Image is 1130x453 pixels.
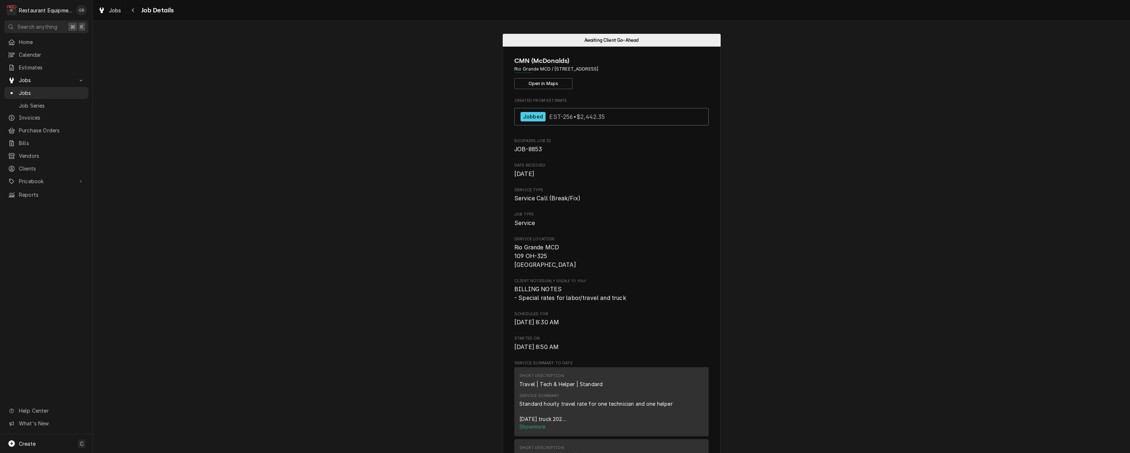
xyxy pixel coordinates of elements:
span: Vendors [19,152,85,160]
a: Estimates [4,61,88,73]
button: Open in Maps [514,78,572,89]
span: Show more [519,424,547,430]
a: Purchase Orders [4,124,88,136]
a: Home [4,36,88,48]
span: Jobs [19,89,85,97]
span: [object Object] [514,285,709,302]
span: Address [514,66,709,72]
span: (Only Visible to You) [544,279,586,283]
a: View Estimate [514,108,709,126]
span: Help Center [19,407,84,414]
span: JOB-8853 [514,146,542,153]
div: Status [503,34,721,47]
div: Restaurant Equipment Diagnostics's Avatar [7,5,17,15]
div: Scheduled For [514,311,709,327]
div: Started On [514,336,709,351]
a: Vendors [4,150,88,162]
span: BILLING NOTES - Special rates for labor/travel and truck [514,286,626,301]
div: Service Summary [519,393,559,399]
a: Go to Help Center [4,405,88,417]
div: GB [76,5,86,15]
a: Go to Pricebook [4,175,88,187]
span: Purchase Orders [19,127,85,134]
span: Service Type [514,187,709,193]
span: EST-256 • $2,442.35 [549,113,605,120]
div: Gary Beaver's Avatar [76,5,86,15]
span: Estimates [19,64,85,71]
span: Search anything [17,23,57,31]
span: Reports [19,191,85,199]
span: Job Series [19,102,85,109]
span: Clients [19,165,85,172]
span: Create [19,441,36,447]
span: Roopairs Job ID [514,145,709,154]
span: Service Location [514,243,709,269]
span: Pricebook [19,177,74,185]
button: Navigate back [127,4,139,16]
div: [object Object] [514,278,709,302]
a: Bills [4,137,88,149]
a: Clients [4,163,88,175]
span: Date Received [514,170,709,179]
span: K [80,23,84,31]
span: Job Type [514,219,709,228]
div: Service Type [514,187,709,203]
span: Service [514,220,535,226]
span: Awaiting Client Go-Ahead [584,38,639,43]
div: Job Type [514,212,709,227]
span: Name [514,56,709,66]
a: Reports [4,189,88,201]
div: Short Description [519,445,564,451]
span: Jobs [109,7,121,14]
a: Job Series [4,100,88,112]
div: Client Information [514,56,709,89]
span: Job Type [514,212,709,217]
a: Go to Jobs [4,74,88,86]
div: Travel | Tech & Helper | Standard [519,380,603,388]
span: Jobs [19,76,74,84]
div: Created From Estimate [514,98,709,129]
div: Jobbed [521,112,546,122]
span: [DATE] 8:30 AM [514,319,559,326]
span: Calendar [19,51,85,59]
span: Roopairs Job ID [514,138,709,144]
div: Date Received [514,163,709,178]
span: Rio Grande MCD 109 OH-325 [GEOGRAPHIC_DATA] [514,244,576,268]
span: [DATE] [514,171,534,177]
a: Go to What's New [4,417,88,429]
a: Calendar [4,49,88,61]
button: Search anything⌘K [4,20,88,33]
span: Date Received [514,163,709,168]
span: Home [19,38,85,46]
span: Service Location [514,236,709,242]
span: [DATE] 8:50 AM [514,344,559,350]
span: C [80,440,84,448]
span: Service Type [514,194,709,203]
span: Scheduled For [514,318,709,327]
div: R [7,5,17,15]
span: ⌘ [70,23,75,31]
span: Bills [19,139,85,147]
span: Created From Estimate [514,98,709,104]
span: Started On [514,343,709,352]
span: Started On [514,336,709,341]
span: Invoices [19,114,85,121]
span: Job Details [139,5,174,15]
div: Restaurant Equipment Diagnostics [19,7,72,14]
a: Invoices [4,112,88,124]
div: Standard hourly travel rate for one technician and one helper [DATE] truck 202 Start at 8:45am En... [519,400,704,423]
div: Roopairs Job ID [514,138,709,154]
span: Scheduled For [514,311,709,317]
span: Client Notes [514,278,709,284]
span: Service Summary To Date [514,360,709,366]
span: Service Call (Break/Fix) [514,195,580,202]
span: What's New [19,420,84,427]
a: Jobs [4,87,88,99]
div: Short Description [519,373,564,379]
button: Showmore [519,423,704,430]
div: Service Location [514,236,709,269]
a: Jobs [95,4,124,16]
